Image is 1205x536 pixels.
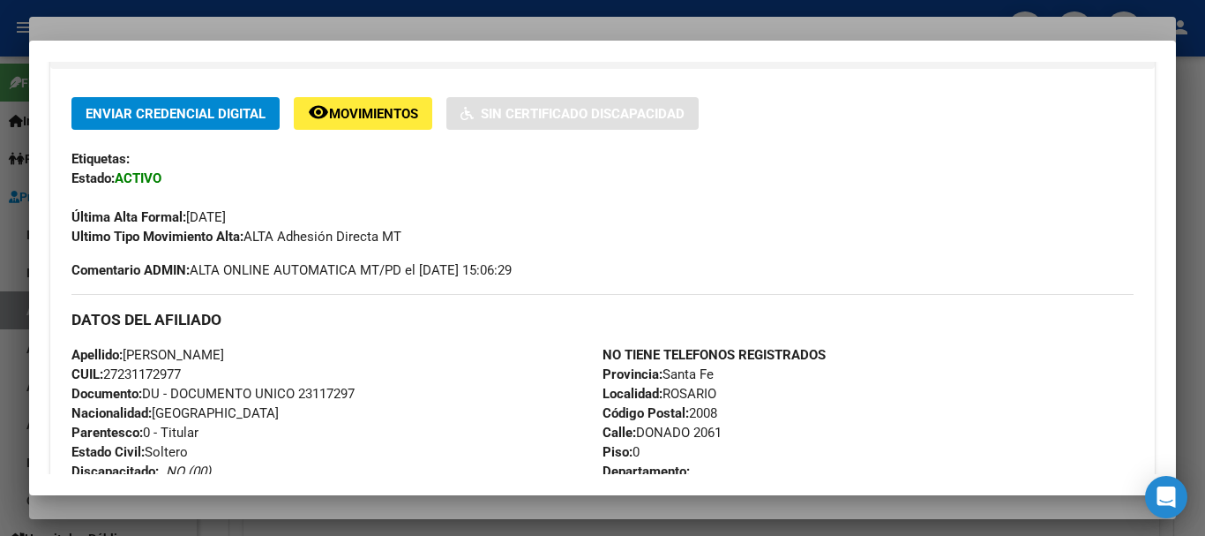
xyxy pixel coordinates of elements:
[71,366,181,382] span: 27231172977
[166,464,211,479] i: NO (00)
[71,260,512,280] span: ALTA ONLINE AUTOMATICA MT/PD el [DATE] 15:06:29
[602,425,722,441] span: DONADO 2061
[602,386,662,402] strong: Localidad:
[71,310,1134,329] h3: DATOS DEL AFILIADO
[86,106,266,122] span: Enviar Credencial Digital
[602,444,632,460] strong: Piso:
[446,97,699,130] button: Sin Certificado Discapacidad
[71,405,279,421] span: [GEOGRAPHIC_DATA]
[71,209,226,225] span: [DATE]
[71,444,145,460] strong: Estado Civil:
[71,347,123,363] strong: Apellido:
[308,102,329,123] mat-icon: remove_red_eye
[481,106,685,122] span: Sin Certificado Discapacidad
[602,347,826,363] strong: NO TIENE TELEFONOS REGISTRADOS
[602,405,717,421] span: 2008
[71,347,224,363] span: [PERSON_NAME]
[329,106,418,122] span: Movimientos
[1145,476,1187,518] div: Open Intercom Messenger
[71,151,130,167] strong: Etiquetas:
[71,262,190,278] strong: Comentario ADMIN:
[71,386,142,402] strong: Documento:
[71,97,280,130] button: Enviar Credencial Digital
[71,209,186,225] strong: Última Alta Formal:
[602,444,640,460] span: 0
[602,366,714,382] span: Santa Fe
[294,97,432,130] button: Movimientos
[71,229,243,245] strong: Ultimo Tipo Movimiento Alta:
[71,386,355,402] span: DU - DOCUMENTO UNICO 23117297
[602,386,716,402] span: ROSARIO
[71,366,103,382] strong: CUIL:
[71,229,401,245] span: ALTA Adhesión Directa MT
[602,405,689,421] strong: Código Postal:
[602,425,636,441] strong: Calle:
[71,444,188,460] span: Soltero
[115,170,161,186] strong: ACTIVO
[602,366,662,382] strong: Provincia:
[71,170,115,186] strong: Estado:
[71,425,198,441] span: 0 - Titular
[71,464,159,479] strong: Discapacitado:
[71,425,143,441] strong: Parentesco:
[71,405,152,421] strong: Nacionalidad:
[602,464,690,479] strong: Departamento:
